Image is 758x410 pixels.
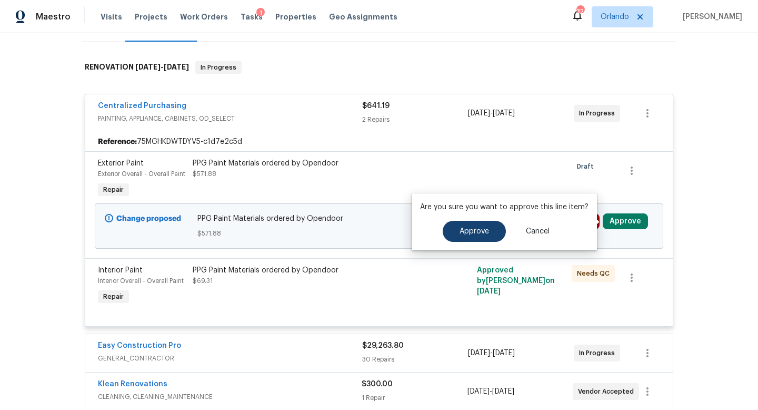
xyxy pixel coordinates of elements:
span: Maestro [36,12,71,22]
span: In Progress [196,62,241,73]
a: Klean Renovations [98,380,167,388]
span: $69.31 [193,278,213,284]
span: $29,263.80 [362,342,404,349]
span: - [468,108,515,119]
span: Exterior Paint [98,160,144,167]
span: [DATE] [492,388,514,395]
span: Approved by [PERSON_NAME] on [477,267,555,295]
div: 1 Repair [362,393,467,403]
b: Change proposed [116,215,181,222]
span: Interior Paint [98,267,143,274]
span: $300.00 [362,380,393,388]
div: 2 Repairs [362,114,468,125]
div: 75MGHKDWTDYV5-c1d7e2c5d [85,132,673,151]
span: Geo Assignments [329,12,397,22]
span: Approve [460,228,489,236]
span: $571.88 [193,171,216,177]
span: Cancel [526,228,550,236]
span: $571.88 [197,228,561,239]
span: Work Orders [180,12,228,22]
span: [DATE] [493,110,515,117]
span: $641.19 [362,102,390,110]
span: In Progress [579,348,619,358]
a: Centralized Purchasing [98,102,186,110]
span: Needs QC [577,268,614,279]
div: PPG Paint Materials ordered by Opendoor [193,265,423,276]
span: Exterior Overall - Overall Paint [98,171,185,177]
div: RENOVATION [DATE]-[DATE]In Progress [82,51,676,84]
h6: RENOVATION [85,61,189,74]
span: [DATE] [468,349,490,357]
div: 32 [576,6,584,17]
span: [DATE] [164,63,189,71]
span: PPG Paint Materials ordered by Opendoor [197,213,561,224]
button: Approve [443,221,506,242]
span: [DATE] [135,63,161,71]
div: 1 [256,8,265,18]
span: [DATE] [467,388,490,395]
span: Repair [99,184,128,195]
div: 30 Repairs [362,354,468,365]
span: [PERSON_NAME] [679,12,742,22]
span: [DATE] [477,288,501,295]
span: - [468,348,515,358]
span: [DATE] [468,110,490,117]
button: Approve [603,213,648,229]
span: Properties [275,12,316,22]
b: Reference: [98,136,137,147]
span: Orlando [601,12,629,22]
span: Tasks [241,13,263,21]
span: GENERAL_CONTRACTOR [98,353,362,364]
span: Draft [577,161,598,172]
span: Vendor Accepted [578,386,638,397]
span: PAINTING, APPLIANCE, CABINETS, OD_SELECT [98,113,362,124]
span: - [135,63,189,71]
button: Cancel [509,221,566,242]
span: Interior Overall - Overall Paint [98,278,184,284]
p: Are you sure you want to approve this line item? [420,202,589,212]
span: Projects [135,12,167,22]
span: In Progress [579,108,619,119]
span: [DATE] [493,349,515,357]
a: Easy Construction Pro [98,342,181,349]
div: PPG Paint Materials ordered by Opendoor [193,158,423,169]
span: Visits [101,12,122,22]
span: - [467,386,514,397]
span: CLEANING, CLEANING_MAINTENANCE [98,392,362,402]
span: Repair [99,291,128,302]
